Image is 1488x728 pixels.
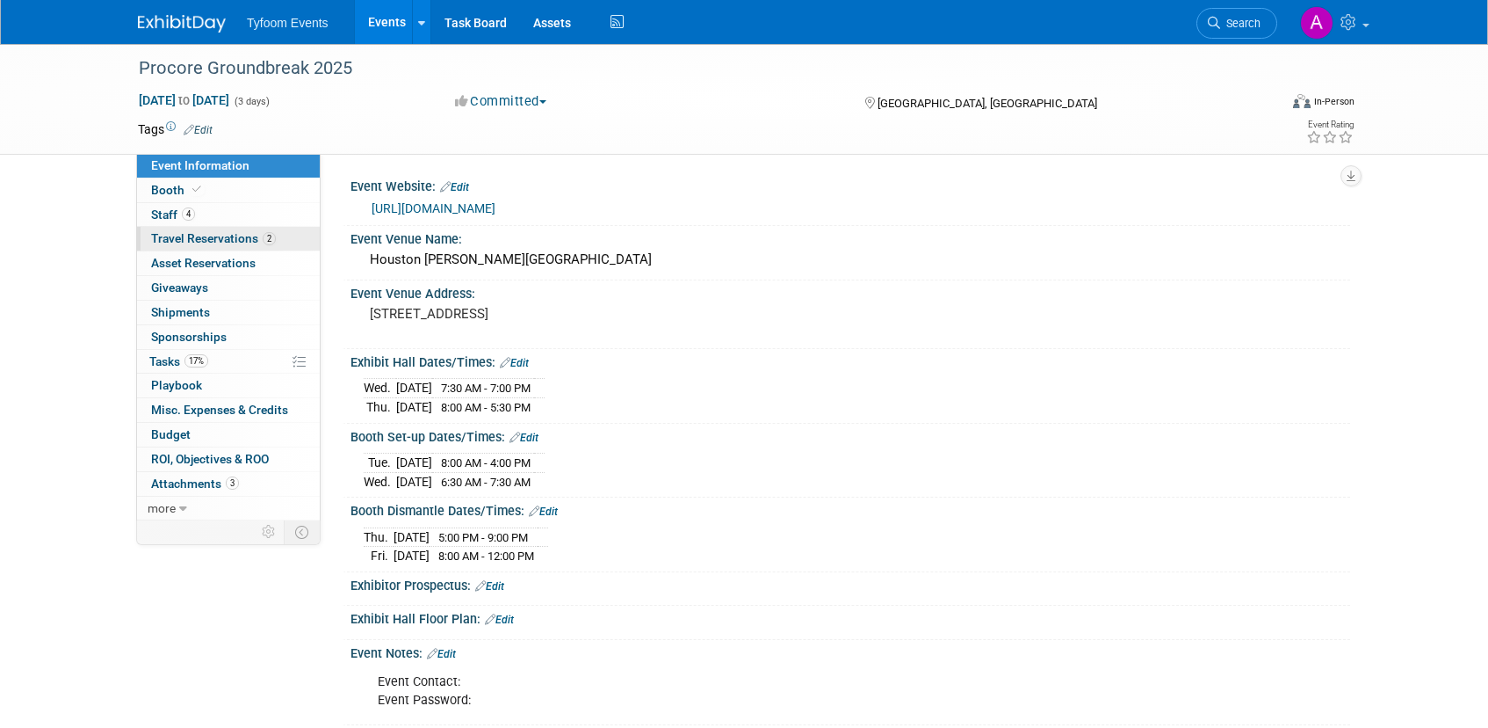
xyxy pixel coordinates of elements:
a: Booth [137,178,320,202]
div: Event Website: [350,173,1350,196]
span: 17% [184,354,208,368]
div: Event Notes: [350,640,1350,663]
span: Sponsorships [151,330,227,344]
span: Event Information [151,158,249,172]
td: Wed. [364,379,396,398]
span: Asset Reservations [151,256,256,270]
span: Staff [151,207,195,222]
span: Playbook [151,378,202,392]
td: Thu. [364,398,396,417]
span: 8:00 AM - 4:00 PM [441,456,531,470]
i: Booth reservation complete [192,185,201,194]
a: Edit [529,506,558,518]
a: Tasks17% [137,350,320,374]
span: Attachments [151,477,239,491]
td: [DATE] [396,398,432,417]
a: Playbook [137,374,320,397]
button: Committed [449,92,553,111]
a: Sponsorships [137,325,320,349]
span: 7:30 AM - 7:00 PM [441,382,531,395]
div: Event Format [1174,91,1354,118]
span: Budget [151,427,191,441]
td: Tue. [364,454,396,473]
a: Budget [137,423,320,447]
div: Event Contact: Event Password: [365,665,1157,717]
a: Attachments3 [137,472,320,496]
a: Edit [184,124,213,136]
span: 2 [263,232,276,245]
img: Format-Inperson.png [1293,94,1311,108]
span: Tyfoom Events [247,16,329,30]
a: Edit [427,648,456,660]
a: Edit [485,614,514,626]
td: [DATE] [394,528,430,547]
div: Booth Dismantle Dates/Times: [350,498,1350,521]
a: [URL][DOMAIN_NAME] [372,201,495,215]
span: Tasks [149,354,208,368]
span: 6:30 AM - 7:30 AM [441,476,531,489]
div: Event Venue Address: [350,280,1350,302]
span: Search [1220,17,1260,30]
span: Travel Reservations [151,231,276,245]
a: Edit [440,181,469,193]
a: Edit [500,357,529,369]
a: ROI, Objectives & ROO [137,448,320,471]
span: 5:00 PM - 9:00 PM [438,531,528,544]
span: 4 [182,207,195,221]
pre: [STREET_ADDRESS] [370,306,748,322]
span: to [176,93,192,107]
div: Booth Set-up Dates/Times: [350,424,1350,447]
span: 3 [226,477,239,490]
div: Procore Groundbreak 2025 [133,53,1251,84]
a: Event Information [137,154,320,178]
a: Asset Reservations [137,251,320,275]
td: [DATE] [394,547,430,565]
div: Event Rating [1306,120,1354,129]
span: [GEOGRAPHIC_DATA], [GEOGRAPHIC_DATA] [878,97,1097,110]
div: Exhibit Hall Dates/Times: [350,349,1350,372]
span: Giveaways [151,280,208,295]
a: Search [1196,8,1277,39]
span: [DATE] [DATE] [138,92,230,108]
a: Misc. Expenses & Credits [137,398,320,422]
td: [DATE] [396,472,432,491]
a: Staff4 [137,203,320,227]
span: ROI, Objectives & ROO [151,452,269,466]
a: Travel Reservations2 [137,227,320,251]
a: more [137,497,320,521]
a: Shipments [137,301,320,324]
div: Event Venue Name: [350,226,1350,248]
div: Houston [PERSON_NAME][GEOGRAPHIC_DATA] [364,246,1337,273]
span: Booth [151,183,205,197]
td: [DATE] [396,379,432,398]
span: 8:00 AM - 5:30 PM [441,401,531,414]
img: ExhibitDay [138,15,226,33]
div: In-Person [1313,95,1354,108]
span: Shipments [151,305,210,319]
a: Edit [475,580,504,593]
td: Fri. [364,547,394,565]
td: Personalize Event Tab Strip [254,521,285,543]
td: Tags [138,120,213,138]
span: more [148,501,176,515]
td: Thu. [364,528,394,547]
a: Giveaways [137,276,320,300]
div: Exhibit Hall Floor Plan: [350,606,1350,629]
span: 8:00 AM - 12:00 PM [438,550,534,563]
td: [DATE] [396,454,432,473]
img: Angie Nichols [1300,6,1333,40]
td: Wed. [364,472,396,491]
a: Edit [509,432,538,444]
span: Misc. Expenses & Credits [151,403,288,417]
td: Toggle Event Tabs [285,521,321,543]
div: Exhibitor Prospectus: [350,572,1350,595]
span: (3 days) [233,96,270,107]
